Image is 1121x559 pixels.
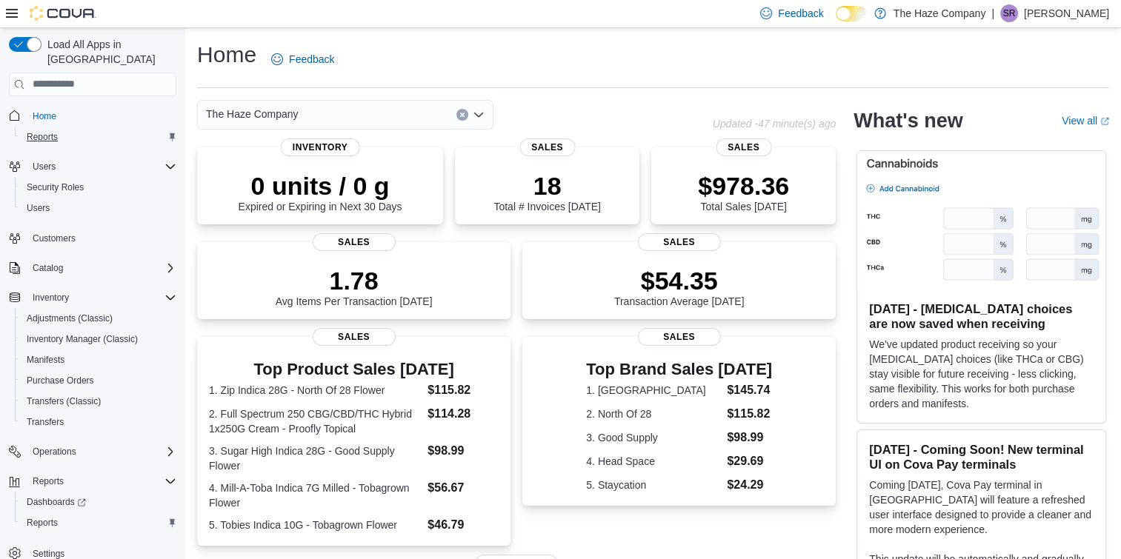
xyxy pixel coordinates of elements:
span: Sales [313,328,396,346]
dd: $98.99 [727,429,772,446]
span: Home [33,110,56,122]
span: Home [27,107,176,125]
span: The Haze Company [206,105,299,123]
dd: $115.82 [727,405,772,423]
dt: 1. Zip Indica 28G - North Of 28 Flower [209,383,422,398]
a: Purchase Orders [21,372,100,389]
dd: $145.74 [727,381,772,399]
a: Dashboards [15,492,182,512]
p: [PERSON_NAME] [1024,4,1109,22]
h1: Home [197,40,256,70]
span: Sales [313,233,396,251]
a: Adjustments (Classic) [21,309,119,327]
a: Dashboards [21,493,92,511]
a: Transfers (Classic) [21,392,107,410]
span: Inventory Manager (Classic) [21,330,176,348]
button: Users [15,198,182,218]
h3: [DATE] - [MEDICAL_DATA] choices are now saved when receiving [869,301,1094,331]
span: Users [21,199,176,217]
p: | [991,4,994,22]
dd: $98.99 [428,442,499,460]
dt: 2. North Of 28 [586,406,721,421]
span: Sales [638,233,721,251]
dt: 2. Full Spectrum 250 CBG/CBD/THC Hybrid 1x250G Cream - Proofly Topical [209,406,422,436]
dd: $56.67 [428,479,499,497]
button: Clear input [456,109,468,121]
span: Customers [33,232,76,244]
div: Total Sales [DATE] [698,171,789,212]
span: Catalog [27,259,176,277]
div: Expired or Expiring in Next 30 Days [239,171,402,212]
button: Security Roles [15,177,182,198]
h3: [DATE] - Coming Soon! New terminal UI on Cova Pay terminals [869,442,1094,472]
h2: What's new [854,109,962,133]
dd: $29.69 [727,452,772,470]
span: Reports [33,475,64,487]
p: Coming [DATE], Cova Pay terminal in [GEOGRAPHIC_DATA] will feature a refreshed user interface des... [869,478,1094,537]
a: Security Roles [21,178,90,196]
dd: $24.29 [727,476,772,494]
a: Inventory Manager (Classic) [21,330,144,348]
button: Operations [3,441,182,462]
a: Home [27,107,62,125]
dt: 5. Tobies Indica 10G - Tobagrown Flower [209,518,422,532]
a: Manifests [21,351,70,369]
span: Adjustments (Classic) [27,312,113,324]
span: Dashboards [27,496,86,508]
p: 1.78 [276,266,433,295]
span: Sales [519,138,575,156]
span: Operations [33,446,76,458]
span: Adjustments (Classic) [21,309,176,327]
a: Users [21,199,56,217]
span: Reports [21,514,176,532]
span: Security Roles [27,181,84,193]
span: Load All Apps in [GEOGRAPHIC_DATA] [41,37,176,67]
span: Reports [21,128,176,146]
span: Reports [27,517,58,529]
button: Catalog [3,258,182,278]
dt: 4. Head Space [586,454,721,469]
span: Manifests [21,351,176,369]
button: Inventory [27,289,75,307]
button: Manifests [15,349,182,370]
span: Users [27,202,50,214]
span: Inventory [281,138,360,156]
a: Reports [21,128,64,146]
p: The Haze Company [894,4,986,22]
span: Feedback [778,6,823,21]
span: SR [1003,4,1016,22]
p: $54.35 [614,266,745,295]
span: Transfers (Classic) [21,392,176,410]
a: Reports [21,514,64,532]
span: Purchase Orders [21,372,176,389]
span: Transfers (Classic) [27,395,101,407]
h3: Top Product Sales [DATE] [209,361,499,378]
button: Purchase Orders [15,370,182,391]
button: Transfers (Classic) [15,391,182,412]
span: Inventory [27,289,176,307]
button: Operations [27,443,82,461]
button: Catalog [27,259,69,277]
p: 18 [493,171,600,201]
div: Shay Richards [1000,4,1018,22]
a: Transfers [21,413,70,431]
p: We've updated product receiving so your [MEDICAL_DATA] choices (like THCa or CBG) stay visible fo... [869,337,1094,411]
button: Reports [3,471,182,492]
p: Updated -47 minute(s) ago [713,118,836,130]
dt: 1. [GEOGRAPHIC_DATA] [586,383,721,398]
button: Users [3,156,182,177]
a: Feedback [265,44,340,74]
button: Open list of options [473,109,485,121]
dd: $115.82 [428,381,499,399]
span: Reports [27,131,58,143]
p: 0 units / 0 g [239,171,402,201]
span: Dashboards [21,493,176,511]
input: Dark Mode [836,6,867,21]
span: Reports [27,472,176,490]
span: Transfers [21,413,176,431]
dt: 4. Mill-A-Toba Indica 7G Milled - Tobagrown Flower [209,481,422,510]
button: Inventory Manager (Classic) [15,329,182,349]
span: Customers [27,229,176,247]
span: Manifests [27,354,64,366]
span: Catalog [33,262,63,274]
